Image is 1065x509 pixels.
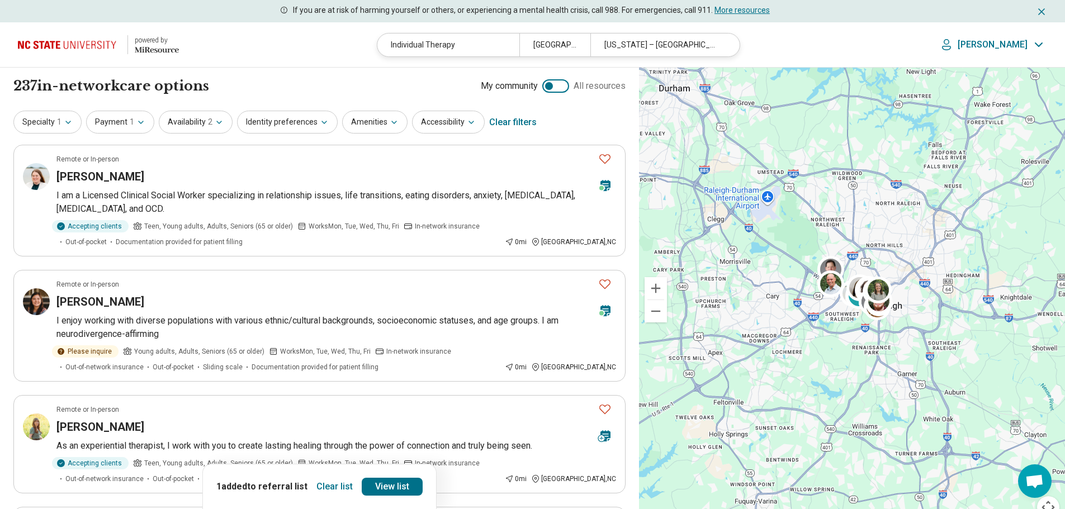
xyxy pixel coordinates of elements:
button: Zoom in [645,277,667,299]
div: 0 mi [505,474,527,484]
span: In-network insurance [386,346,451,356]
div: [GEOGRAPHIC_DATA] , NC [531,362,616,372]
span: Works Mon, Tue, Wed, Thu, Fri [280,346,371,356]
div: [GEOGRAPHIC_DATA] , NC [531,474,616,484]
button: Dismiss [1036,4,1047,18]
span: In-network insurance [415,458,480,468]
button: Payment1 [86,111,154,134]
h3: [PERSON_NAME] [56,419,144,435]
button: Amenities [342,111,408,134]
button: Zoom out [645,300,667,322]
p: Remote or In-person [56,279,119,289]
div: Open chat [1018,464,1052,498]
span: Documentation provided for patient filling [252,362,378,372]
span: Young adults, Adults, Seniors (65 or older) [134,346,264,356]
button: Specialty1 [13,111,82,134]
p: If you are at risk of harming yourself or others, or experiencing a mental health crisis, call 98... [293,4,770,16]
div: 0 mi [505,362,527,372]
img: North Carolina State University [18,31,121,58]
span: Out-of-pocket [153,474,194,484]
p: I enjoy working with diverse populations with various ethnic/cultural backgrounds, socioeconomic ... [56,314,616,341]
a: North Carolina State University powered by [18,31,179,58]
span: 1 [130,116,134,128]
span: Out-of-network insurance [65,362,144,372]
span: 2 [208,116,212,128]
button: Clear list [312,478,357,496]
button: Favorite [594,398,616,421]
p: Remote or In-person [56,405,119,415]
button: Availability2 [159,111,233,134]
button: Favorite [594,273,616,296]
div: Please inquire [52,345,119,358]
h3: [PERSON_NAME] [56,169,144,184]
span: Out-of-pocket [65,237,107,247]
span: Out-of-network insurance [65,474,144,484]
span: Teen, Young adults, Adults, Seniors (65 or older) [144,221,293,231]
span: All resources [574,79,626,93]
div: [US_STATE] – [GEOGRAPHIC_DATA] [590,34,732,56]
button: Identity preferences [237,111,338,134]
div: [GEOGRAPHIC_DATA], [GEOGRAPHIC_DATA] 27695 [519,34,590,56]
button: Accessibility [412,111,485,134]
p: As an experiential therapist, I work with you to create lasting healing through the power of conn... [56,439,616,453]
p: 1 added [216,480,307,493]
div: powered by [135,35,179,45]
span: 1 [57,116,61,128]
p: Remote or In-person [56,154,119,164]
button: Favorite [594,148,616,170]
div: Clear filters [489,109,537,136]
span: Works Mon, Tue, Wed, Thu, Fri [309,221,399,231]
p: I am a Licensed Clinical Social Worker specializing in relationship issues, life transitions, eat... [56,189,616,216]
span: to referral list [247,481,307,492]
p: [PERSON_NAME] [958,39,1028,50]
div: 4 [863,278,889,305]
div: Accepting clients [52,457,129,469]
div: Individual Therapy [377,34,519,56]
span: Documentation provided for patient filling [116,237,243,247]
div: 0 mi [505,237,527,247]
span: Teen, Young adults, Adults, Seniors (65 or older) [144,458,293,468]
a: View list [362,478,423,496]
span: Out-of-pocket [153,362,194,372]
div: Accepting clients [52,220,129,232]
h1: 237 in-network care options [13,77,209,96]
span: My community [481,79,538,93]
span: Sliding scale [203,362,243,372]
div: [GEOGRAPHIC_DATA] , NC [531,237,616,247]
h3: [PERSON_NAME] [56,294,144,310]
a: More resources [714,6,770,15]
span: In-network insurance [415,221,480,231]
span: Works Mon, Tue, Wed, Thu, Fri [309,458,399,468]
